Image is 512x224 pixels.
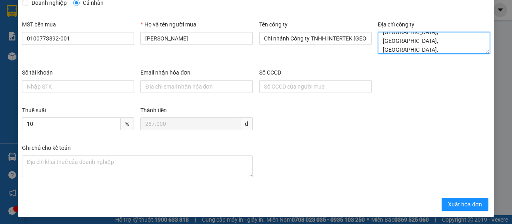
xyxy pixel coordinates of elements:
[22,117,121,130] input: Thuế suất
[140,32,253,45] input: Họ và tên người mua
[140,69,190,76] label: Email nhận hóa đơn
[140,80,253,93] input: Email nhận hóa đơn
[448,200,482,209] span: Xuất hóa đơn
[140,21,196,28] label: Họ và tên người mua
[22,21,56,28] label: MST bên mua
[121,117,134,130] span: %
[378,21,414,28] label: Địa chỉ công ty
[378,32,490,54] textarea: Địa chỉ công ty
[22,32,134,45] input: MST bên mua
[22,69,53,76] label: Số tài khoản
[259,21,288,28] label: Tên công ty
[22,145,71,151] label: Ghi chú cho kế toán
[259,80,372,93] input: Số CCCD
[259,69,281,76] label: Số CCCD
[259,32,372,45] input: Tên công ty
[22,107,47,113] label: Thuế suất
[22,80,134,93] input: Số tài khoản
[140,107,167,113] label: Thành tiền
[22,155,253,177] textarea: Ghi chú đơn hàng Ghi chú cho kế toán
[240,117,253,130] span: đ
[442,198,488,211] button: Xuất hóa đơn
